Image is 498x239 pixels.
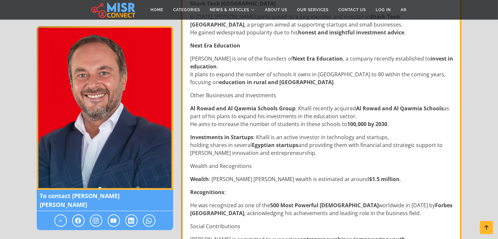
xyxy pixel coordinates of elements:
strong: $1.5 million [369,175,400,183]
p: : [190,188,453,196]
strong: Al Rowad and Al Qawmia Schools [356,105,444,112]
a: Log in [371,4,396,16]
p: : Khalil recently acquired as part of his plans to expand his investments in the education sector... [190,104,453,128]
p: In [DATE], [PERSON_NAME] participated as a jury member and investor in , a program aimed at suppo... [190,13,453,36]
p: Other Businesses and Investments [190,91,453,99]
p: : Khalil is an active investor in technology and startups, holding shares in several and providin... [190,133,453,157]
a: Our Services [292,4,333,16]
a: Contact Us [333,4,371,16]
strong: education in rural and [GEOGRAPHIC_DATA] [219,79,334,86]
img: main.misr_connect [91,2,135,18]
strong: Investments in Startups [190,134,254,141]
p: [PERSON_NAME] is one of the founders of , a company recently established to . It plans to expand ... [190,55,453,86]
span: News & Articles [210,7,249,13]
strong: 500 Most Powerful [DEMOGRAPHIC_DATA] [270,202,379,209]
a: News & Articles [205,4,260,16]
strong: Next Era Education [293,55,343,62]
strong: invest in education [190,55,453,70]
p: Social Contributions [190,222,453,230]
strong: Egyptian startups [252,141,299,149]
strong: Wealth [190,175,209,183]
a: Home [146,4,168,16]
strong: Al Rowad and Al Qawmia Schools Group [190,105,296,112]
p: Wealth and Recognitions [190,162,453,170]
strong: honest and insightful investment advice [298,29,405,36]
strong: 100,000 by 2030 [348,120,388,128]
strong: Recognitions [190,189,225,196]
a: About Us [260,4,292,16]
span: To contact [PERSON_NAME] [PERSON_NAME] [37,190,173,211]
p: He was recognized as one of the worldwide in [DATE] by , acknowledging his achievements and leadi... [190,201,453,217]
a: AR [396,4,411,16]
p: : [PERSON_NAME] [PERSON_NAME] wealth is estimated at around . [190,175,453,183]
strong: Next Era Education [190,42,241,49]
a: Categories [168,4,205,16]
img: Ahmed Tarek Khalil [37,26,173,190]
strong: Forbes [GEOGRAPHIC_DATA] [190,202,453,217]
